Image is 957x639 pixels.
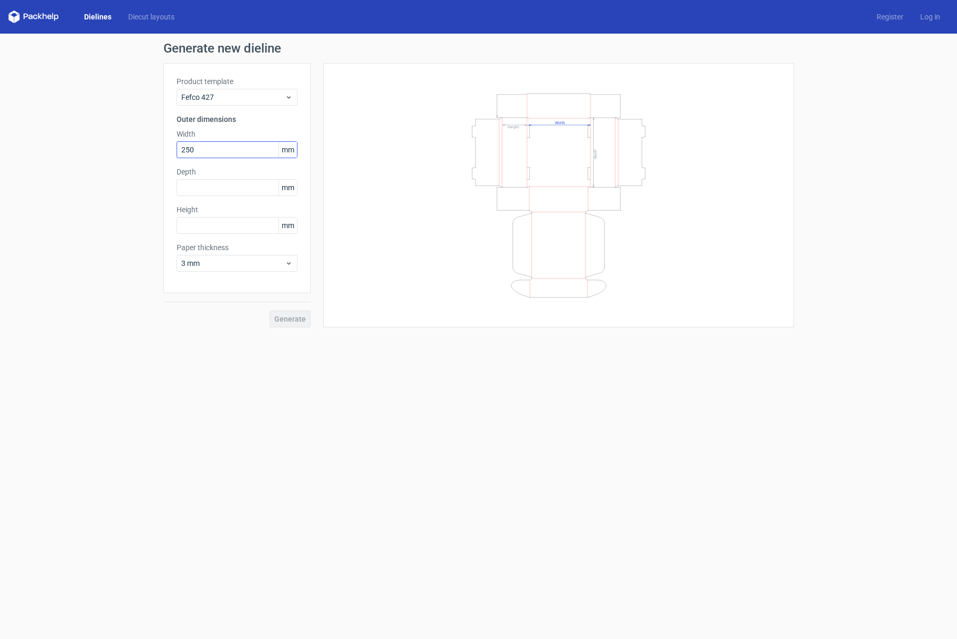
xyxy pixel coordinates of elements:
[279,218,297,233] span: mm
[177,114,297,125] h3: Outer dimensions
[593,149,598,158] text: Depth
[76,12,120,22] a: Dielines
[279,142,297,158] span: mm
[279,180,297,195] span: mm
[177,76,297,87] label: Product template
[163,42,794,55] h1: Generate new dieline
[120,12,183,22] a: Diecut layouts
[177,204,297,215] label: Height
[508,125,519,129] text: Height
[912,12,949,22] a: Log in
[555,120,565,125] text: Width
[181,92,285,102] span: Fefco 427
[868,12,912,22] a: Register
[177,129,297,139] label: Width
[177,167,297,177] label: Depth
[177,242,297,253] label: Paper thickness
[181,258,285,269] span: 3 mm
